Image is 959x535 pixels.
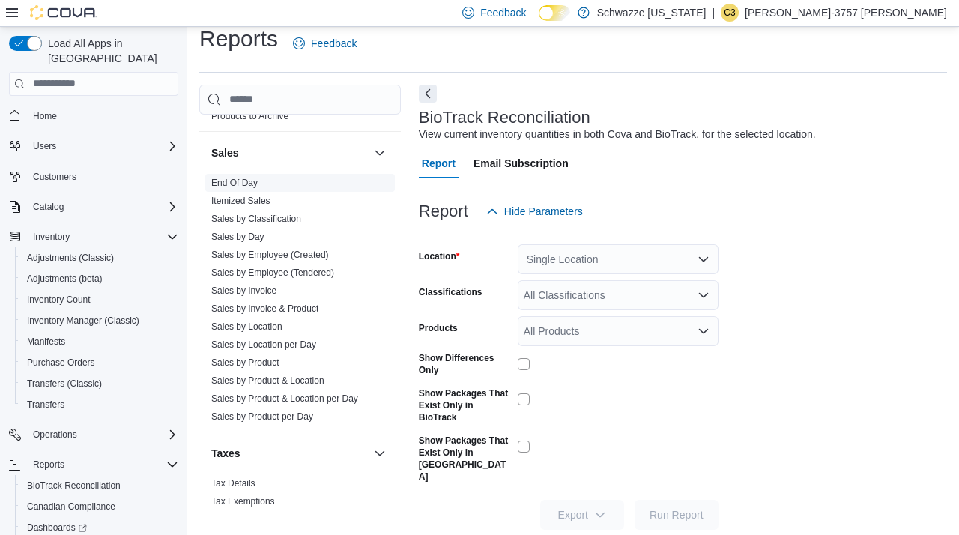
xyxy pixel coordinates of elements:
span: Canadian Compliance [21,498,178,516]
span: Transfers [21,396,178,414]
a: Adjustments (Classic) [21,249,120,267]
label: Products [419,322,458,334]
a: Sales by Day [211,232,264,242]
button: Inventory Count [15,289,184,310]
span: Feedback [480,5,526,20]
button: Transfers (Classic) [15,373,184,394]
span: Inventory [33,231,70,243]
span: Operations [27,426,178,444]
span: Customers [27,167,178,186]
div: Sales [199,174,401,432]
button: Taxes [211,446,368,461]
span: Manifests [21,333,178,351]
span: Transfers [27,399,64,411]
span: Inventory Manager (Classic) [21,312,178,330]
span: BioTrack Reconciliation [21,477,178,495]
p: | [712,4,715,22]
button: Hide Parameters [480,196,589,226]
h3: Taxes [211,446,240,461]
span: Run Report [650,507,704,522]
a: Products to Archive [211,111,288,121]
span: Purchase Orders [21,354,178,372]
img: Cova [30,5,97,20]
span: Adjustments (Classic) [21,249,178,267]
a: Sales by Invoice [211,285,276,296]
a: Home [27,107,63,125]
span: Export [549,500,615,530]
span: Transfers (Classic) [21,375,178,393]
label: Show Differences Only [419,352,512,376]
span: Inventory [27,228,178,246]
span: Reports [27,456,178,474]
button: Adjustments (beta) [15,268,184,289]
button: Open list of options [698,325,710,337]
a: Purchase Orders [21,354,101,372]
span: Customers [33,171,76,183]
span: Inventory Count [21,291,178,309]
span: Adjustments (Classic) [27,252,114,264]
button: Transfers [15,394,184,415]
a: Sales by Employee (Tendered) [211,267,334,278]
a: Sales by Location [211,321,282,332]
span: Feedback [311,36,357,51]
a: Sales by Product per Day [211,411,313,422]
span: Hide Parameters [504,204,583,219]
a: Sales by Location per Day [211,339,316,350]
a: Inventory Count [21,291,97,309]
div: View current inventory quantities in both Cova and BioTrack, for the selected location. [419,127,816,142]
a: End Of Day [211,178,258,188]
a: Feedback [287,28,363,58]
div: Christopher-3757 Gonzalez [721,4,739,22]
p: [PERSON_NAME]-3757 [PERSON_NAME] [745,4,947,22]
a: Transfers (Classic) [21,375,108,393]
span: Dark Mode [539,21,539,22]
a: Sales by Employee (Created) [211,250,329,260]
span: Adjustments (beta) [21,270,178,288]
span: Dashboards [27,522,87,534]
label: Classifications [419,286,482,298]
span: Report [422,148,456,178]
button: Inventory [3,226,184,247]
button: Next [419,85,437,103]
button: Operations [3,424,184,445]
button: Inventory Manager (Classic) [15,310,184,331]
span: C3 [724,4,735,22]
span: Catalog [27,198,178,216]
a: Itemized Sales [211,196,270,206]
span: Transfers (Classic) [27,378,102,390]
button: Open list of options [698,289,710,301]
button: Customers [3,166,184,187]
input: Dark Mode [539,5,570,21]
span: Email Subscription [474,148,569,178]
span: Users [33,140,56,152]
button: Users [3,136,184,157]
span: Purchase Orders [27,357,95,369]
button: Catalog [27,198,70,216]
button: Sales [211,145,368,160]
a: Sales by Product [211,357,279,368]
h3: BioTrack Reconciliation [419,109,590,127]
button: Export [540,500,624,530]
span: Reports [33,459,64,471]
a: Transfers [21,396,70,414]
a: Canadian Compliance [21,498,121,516]
button: Manifests [15,331,184,352]
div: Taxes [199,474,401,516]
a: Tax Exemptions [211,496,275,507]
a: Tax Details [211,478,255,489]
h3: Report [419,202,468,220]
button: Operations [27,426,83,444]
a: Customers [27,168,82,186]
span: Inventory Count [27,294,91,306]
button: Taxes [371,444,389,462]
button: Users [27,137,62,155]
h1: Reports [199,24,278,54]
span: Home [33,110,57,122]
button: Open list of options [698,253,710,265]
h3: Sales [211,145,239,160]
span: Operations [33,429,77,441]
button: Canadian Compliance [15,496,184,517]
a: BioTrack Reconciliation [21,477,127,495]
a: Adjustments (beta) [21,270,109,288]
button: Catalog [3,196,184,217]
